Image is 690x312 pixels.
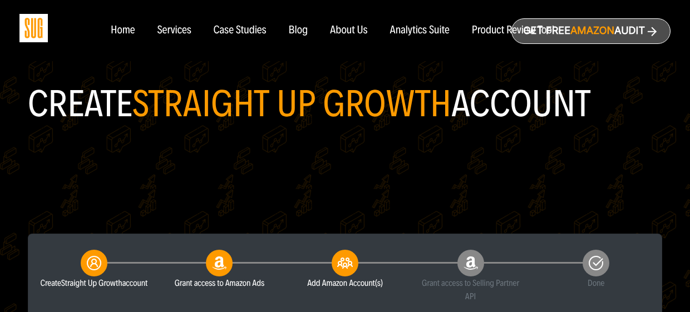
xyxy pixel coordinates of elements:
a: Home [111,24,135,37]
small: Grant access to Amazon Ads [165,276,274,290]
a: Case Studies [214,24,267,37]
img: Sug [19,14,48,42]
small: Create account [40,276,149,290]
a: Blog [289,24,308,37]
small: Add Amazon Account(s) [290,276,400,290]
a: Analytics Suite [390,24,450,37]
span: Straight Up Growth [61,278,122,288]
small: Grant access to Selling Partner API [416,276,525,303]
a: About Us [330,24,368,37]
span: Straight Up Growth [132,82,451,126]
span: Amazon [570,25,614,37]
h1: Create account [28,87,662,121]
a: Services [157,24,191,37]
small: Done [541,276,650,290]
a: Product Review Tool [472,24,554,37]
a: Get freeAmazonAudit [511,18,671,44]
